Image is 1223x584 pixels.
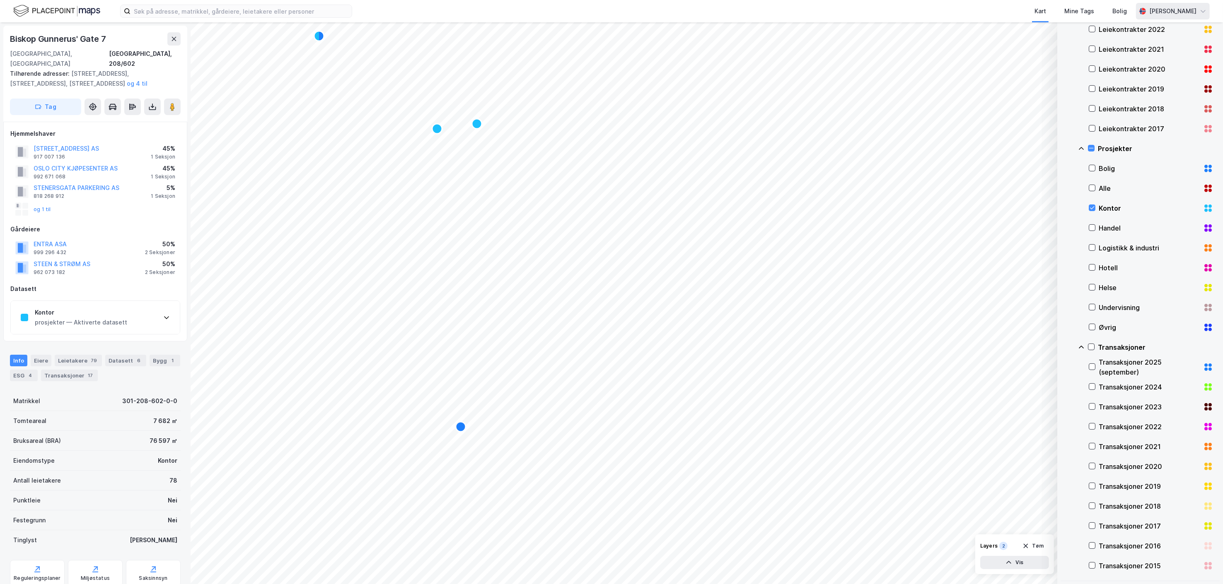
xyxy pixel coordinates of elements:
[1017,539,1049,553] button: Tøm
[980,543,998,549] div: Layers
[34,249,66,256] div: 999 296 432
[130,535,177,545] div: [PERSON_NAME]
[1149,6,1196,16] div: [PERSON_NAME]
[151,183,175,193] div: 5%
[1099,303,1200,312] div: Undervisning
[1099,104,1200,114] div: Leiekontrakter 2018
[1099,163,1200,173] div: Bolig
[34,173,65,180] div: 992 671 068
[1098,144,1213,154] div: Prosjekter
[13,515,46,525] div: Festegrunn
[169,356,177,365] div: 1
[145,259,175,269] div: 50%
[13,495,41,505] div: Punktleie
[1182,544,1223,584] iframe: Chat Widget
[1099,422,1200,432] div: Transaksjoner 2022
[169,476,177,485] div: 78
[13,535,37,545] div: Tinglyst
[109,49,181,69] div: [GEOGRAPHIC_DATA], 208/602
[1099,124,1200,134] div: Leiekontrakter 2017
[31,355,51,366] div: Eiere
[13,4,100,18] img: logo.f888ab2527a4732fd821a326f86c7f29.svg
[151,154,175,160] div: 1 Seksjon
[13,476,61,485] div: Antall leietakere
[139,575,168,582] div: Saksinnsyn
[1099,283,1200,293] div: Helse
[1099,24,1200,34] div: Leiekontrakter 2022
[1112,6,1127,16] div: Bolig
[153,416,177,426] div: 7 682 ㎡
[105,355,146,366] div: Datasett
[151,193,175,199] div: 1 Seksjon
[145,249,175,256] div: 2 Seksjoner
[168,495,177,505] div: Nei
[26,371,34,380] div: 4
[1099,382,1200,392] div: Transaksjoner 2024
[10,70,71,77] span: Tilhørende adresser:
[86,371,94,380] div: 17
[151,173,175,180] div: 1 Seksjon
[999,542,1008,550] div: 2
[131,5,352,17] input: Søk på adresse, matrikkel, gårdeiere, leietakere eller personer
[456,422,466,432] div: Map marker
[1099,501,1200,511] div: Transaksjoner 2018
[10,99,81,115] button: Tag
[10,284,180,294] div: Datasett
[314,31,324,41] div: Map marker
[1099,223,1200,233] div: Handel
[1099,263,1200,273] div: Hotell
[1099,84,1200,94] div: Leiekontrakter 2019
[1034,6,1046,16] div: Kart
[1099,541,1200,551] div: Transaksjoner 2016
[10,129,180,139] div: Hjemmelshaver
[1099,481,1200,491] div: Transaksjoner 2019
[1099,183,1200,193] div: Alle
[89,356,99,365] div: 79
[151,163,175,173] div: 45%
[1099,561,1200,571] div: Transaksjoner 2015
[432,124,442,134] div: Map marker
[980,556,1049,569] button: Vis
[1099,357,1200,377] div: Transaksjoner 2025 (september)
[1099,203,1200,213] div: Kontor
[135,356,143,365] div: 6
[34,269,65,276] div: 962 073 182
[122,396,177,406] div: 301-208-602-0-0
[35,317,127,327] div: prosjekter — Aktiverte datasett
[145,239,175,249] div: 50%
[1099,402,1200,412] div: Transaksjoner 2023
[1099,64,1200,74] div: Leiekontrakter 2020
[34,193,64,199] div: 818 268 912
[158,456,177,466] div: Kontor
[472,119,482,129] div: Map marker
[35,308,127,317] div: Kontor
[13,436,61,446] div: Bruksareal (BRA)
[150,355,180,366] div: Bygg
[1098,342,1213,352] div: Transaksjoner
[14,575,60,582] div: Reguleringsplaner
[145,269,175,276] div: 2 Seksjoner
[10,69,174,89] div: [STREET_ADDRESS], [STREET_ADDRESS], [STREET_ADDRESS]
[10,370,38,381] div: ESG
[1064,6,1094,16] div: Mine Tags
[1099,243,1200,253] div: Logistikk & industri
[81,575,110,582] div: Miljøstatus
[13,396,40,406] div: Matrikkel
[41,370,98,381] div: Transaksjoner
[168,515,177,525] div: Nei
[1099,322,1200,332] div: Øvrig
[10,355,27,366] div: Info
[13,456,55,466] div: Eiendomstype
[55,355,102,366] div: Leietakere
[1099,461,1200,471] div: Transaksjoner 2020
[150,436,177,446] div: 76 597 ㎡
[1099,442,1200,452] div: Transaksjoner 2021
[10,32,107,46] div: Biskop Gunnerus' Gate 7
[1182,544,1223,584] div: Kontrollprogram for chat
[1099,521,1200,531] div: Transaksjoner 2017
[10,224,180,234] div: Gårdeiere
[13,416,46,426] div: Tomteareal
[10,49,109,69] div: [GEOGRAPHIC_DATA], [GEOGRAPHIC_DATA]
[1099,44,1200,54] div: Leiekontrakter 2021
[151,144,175,154] div: 45%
